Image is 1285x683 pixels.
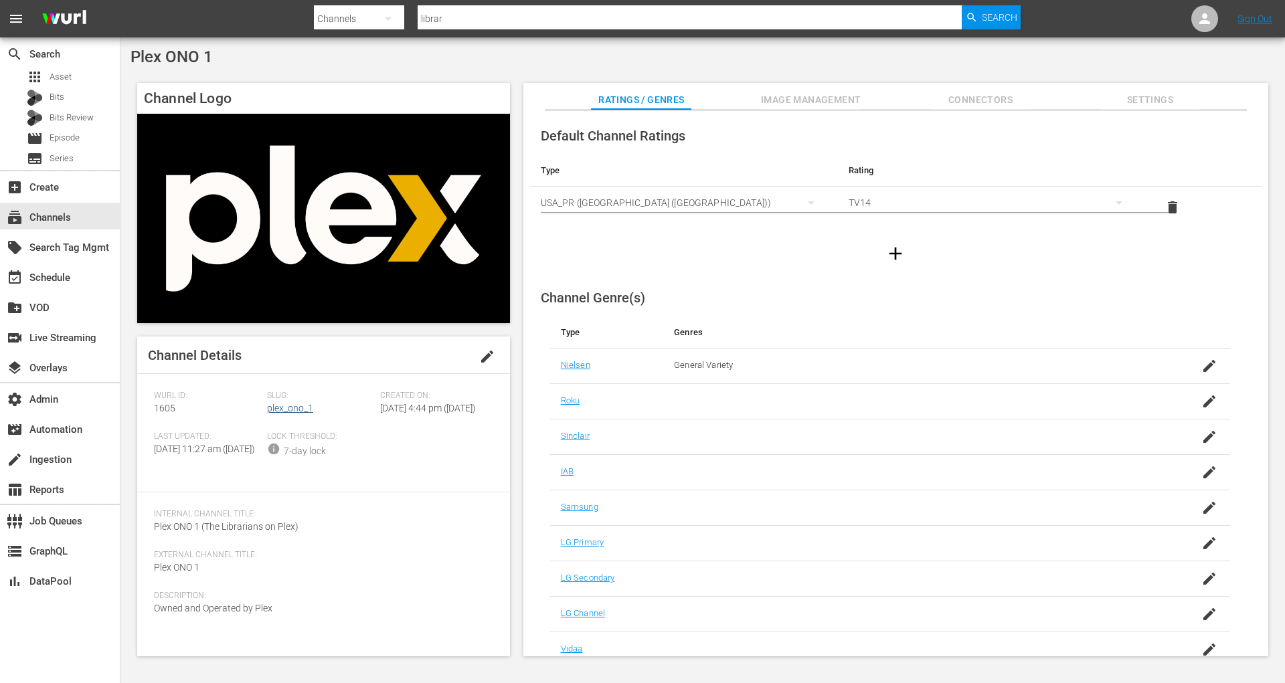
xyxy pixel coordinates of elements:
a: Vidaa [561,644,583,654]
th: Rating [838,155,1146,187]
span: Default Channel Ratings [541,128,685,144]
span: Series [50,152,74,165]
th: Type [530,155,838,187]
span: Reports [7,482,23,498]
span: Asset [27,69,43,85]
a: IAB [561,466,574,476]
span: 1605 [154,403,175,413]
span: DataPool [7,573,23,589]
span: [DATE] 11:27 am ([DATE]) [154,444,255,454]
a: LG Secondary [561,573,615,583]
img: ans4CAIJ8jUAAAAAAAAAAAAAAAAAAAAAAAAgQb4GAAAAAAAAAAAAAAAAAAAAAAAAJMjXAAAAAAAAAAAAAAAAAAAAAAAAgAT5G... [32,3,96,35]
span: Channel Details [148,347,242,363]
span: Live Streaming [7,330,23,346]
span: menu [8,11,24,27]
span: [DATE] 4:44 pm ([DATE]) [380,403,476,413]
span: Series [27,151,43,167]
button: delete [1156,191,1189,223]
span: Admin [7,391,23,407]
img: Plex ONO 1 [137,114,510,323]
span: Asset [50,70,72,84]
h4: Channel Logo [137,83,510,114]
a: Nielsen [561,360,590,370]
th: Type [550,316,663,349]
span: Create [7,179,23,195]
span: info [267,442,280,456]
span: Channels [7,209,23,225]
div: TV14 [849,184,1135,221]
span: Automation [7,421,23,437]
span: Overlays [7,360,23,376]
th: Genres [663,316,1154,349]
div: Bits [27,90,43,106]
button: edit [471,340,503,373]
span: Plex ONO 1 [154,562,199,573]
span: Bits [50,90,64,104]
span: Search [982,5,1017,29]
button: Search [962,5,1021,29]
span: Plex ONO 1 (The Librarians on Plex) [154,521,298,532]
span: Description: [154,591,487,601]
a: Sign Out [1237,13,1272,24]
span: Search Tag Mgmt [7,239,23,256]
span: Connectors [930,92,1031,108]
span: Job Queues [7,513,23,529]
span: Slug: [267,391,373,401]
span: Created On: [380,391,487,401]
span: Ratings / Genres [591,92,691,108]
span: Last Updated: [154,431,260,442]
span: Channel Genre(s) [541,290,645,306]
a: LG Channel [561,608,605,618]
span: Ingestion [7,452,23,468]
a: Sinclair [561,431,590,441]
a: LG Primary [561,537,604,547]
div: 7-day lock [284,444,326,458]
span: Episode [50,131,80,144]
div: USA_PR ([GEOGRAPHIC_DATA] ([GEOGRAPHIC_DATA])) [541,184,827,221]
span: Bits Review [50,111,94,124]
a: Samsung [561,502,598,512]
span: Owned and Operated by Plex [154,603,272,613]
span: Lock Threshold: [267,431,373,442]
span: Episode [27,130,43,147]
a: Roku [561,395,580,405]
span: edit [479,349,495,365]
span: Plex ONO 1 [131,47,213,66]
span: Schedule [7,270,23,286]
span: GraphQL [7,543,23,559]
div: Bits Review [27,110,43,126]
span: Image Management [761,92,861,108]
span: Wurl ID: [154,391,260,401]
span: Settings [1100,92,1200,108]
span: Search [7,46,23,62]
span: Internal Channel Title: [154,509,487,520]
table: simple table [530,155,1262,228]
span: delete [1165,199,1181,215]
a: plex_ono_1 [267,403,313,413]
span: VOD [7,300,23,316]
span: External Channel Title: [154,550,487,561]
